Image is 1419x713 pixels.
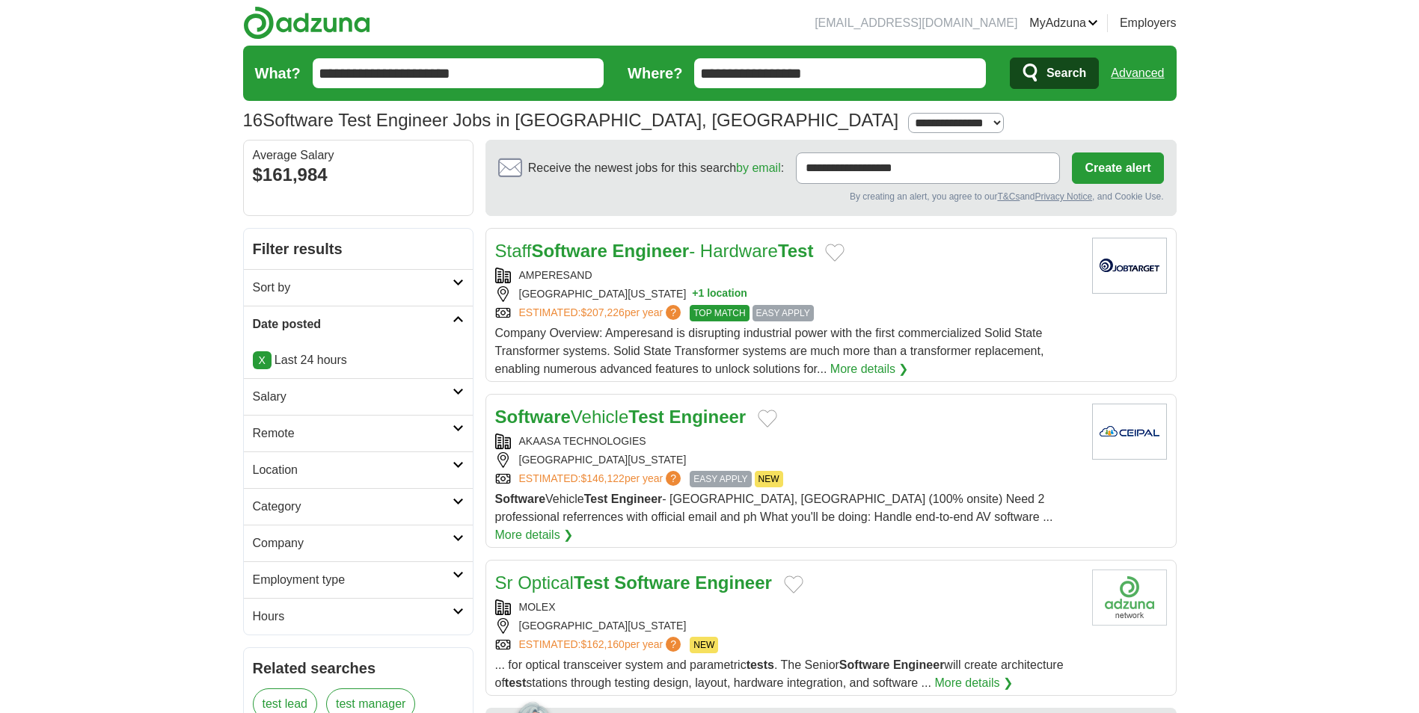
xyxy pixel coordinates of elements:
[495,433,1080,449] div: AKAASA TECHNOLOGIES
[253,657,464,679] h2: Related searches
[1072,152,1163,184] button: Create alert
[614,572,690,593] strong: Software
[495,327,1044,375] span: Company Overview: Amperesand is disrupting industrial power with the first commercialized Solid S...
[669,407,747,427] strong: Engineer
[244,488,473,525] a: Category
[495,572,772,593] a: Sr OpticalTest Software Engineer
[243,110,899,130] h1: Software Test Engineer Jobs in [GEOGRAPHIC_DATA], [GEOGRAPHIC_DATA]
[690,305,749,321] span: TOP MATCH
[666,305,681,320] span: ?
[692,286,698,302] span: +
[695,572,772,593] strong: Engineer
[244,451,473,488] a: Location
[495,493,546,505] strong: Software
[253,149,464,161] div: Average Salary
[666,637,681,652] span: ?
[495,407,571,427] strong: Software
[253,498,453,516] h2: Category
[253,161,464,188] div: $161,984
[997,191,1020,202] a: T&Cs
[736,161,781,174] a: by email
[495,658,1064,689] span: ... for optical transceiver system and parametric . The Senior will create architecture of statio...
[580,472,624,484] span: $146,122
[528,159,784,177] span: Receive the newest jobs for this search :
[243,6,370,40] img: Adzuna logo
[495,618,1080,634] div: [GEOGRAPHIC_DATA][US_STATE]
[1010,58,1099,89] button: Search
[253,351,272,369] a: X
[934,674,1013,692] a: More details ❯
[690,637,718,653] span: NEW
[495,268,1080,283] div: AMPERESAND
[574,572,610,593] strong: Test
[495,493,1053,523] span: Vehicle - [GEOGRAPHIC_DATA], [GEOGRAPHIC_DATA] (100% onsite) Need 2 professional referrences with...
[628,62,682,84] label: Where?
[839,658,890,671] strong: Software
[498,190,1164,203] div: By creating an alert, you agree to our and , and Cookie Use.
[244,269,473,306] a: Sort by
[692,286,747,302] button: +1 location
[244,378,473,415] a: Salary
[580,306,624,318] span: $207,226
[253,461,453,479] h2: Location
[1120,14,1177,32] a: Employers
[253,608,453,626] h2: Hours
[815,14,1017,32] li: [EMAIL_ADDRESS][DOMAIN_NAME]
[253,571,453,589] h2: Employment type
[253,315,453,333] h2: Date posted
[253,388,453,406] h2: Salary
[495,241,814,261] a: StaffSoftware Engineer- HardwareTest
[584,493,608,505] strong: Test
[784,575,803,593] button: Add to favorite jobs
[244,229,473,269] h2: Filter results
[244,598,473,635] a: Hours
[519,637,684,653] a: ESTIMATED:$162,160per year?
[666,471,681,486] span: ?
[758,410,777,428] button: Add to favorite jobs
[1111,58,1164,88] a: Advanced
[755,471,783,487] span: NEW
[1092,570,1167,626] img: Company logo
[255,62,301,84] label: What?
[244,525,473,561] a: Company
[611,493,662,505] strong: Engineer
[244,561,473,598] a: Employment type
[1092,404,1167,460] img: Company logo
[1029,14,1098,32] a: MyAdzuna
[519,471,684,487] a: ESTIMATED:$146,122per year?
[753,305,814,321] span: EASY APPLY
[893,658,944,671] strong: Engineer
[612,241,689,261] strong: Engineer
[253,425,453,442] h2: Remote
[1092,238,1167,294] img: Company logo
[253,351,464,369] p: Last 24 hours
[519,305,684,321] a: ESTIMATED:$207,226per year?
[1046,58,1086,88] span: Search
[253,534,453,552] h2: Company
[690,471,751,487] span: EASY APPLY
[580,638,624,650] span: $162,160
[825,244,845,262] button: Add to favorite jobs
[253,279,453,297] h2: Sort by
[778,241,814,261] strong: Test
[505,676,526,689] strong: test
[495,526,574,544] a: More details ❯
[244,306,473,342] a: Date posted
[747,658,774,671] strong: tests
[243,107,263,134] span: 16
[628,407,664,427] strong: Test
[244,415,473,451] a: Remote
[495,599,1080,615] div: MOLEX
[495,286,1080,302] div: [GEOGRAPHIC_DATA][US_STATE]
[495,407,747,427] a: SoftwareVehicleTest Engineer
[1035,191,1092,202] a: Privacy Notice
[830,360,909,378] a: More details ❯
[495,452,1080,468] div: [GEOGRAPHIC_DATA][US_STATE]
[531,241,607,261] strong: Software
